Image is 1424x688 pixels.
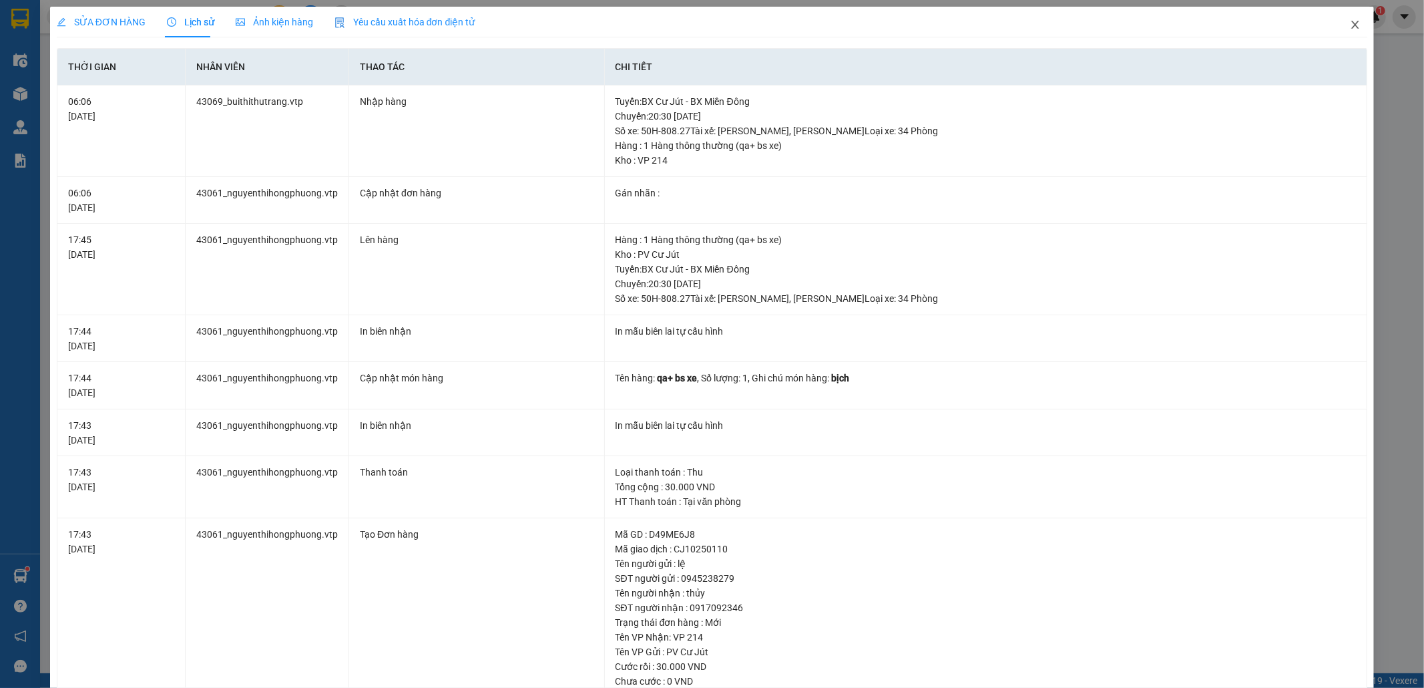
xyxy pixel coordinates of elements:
[616,600,1357,615] div: SĐT người nhận : 0917092346
[616,262,1357,306] div: Tuyến : BX Cư Jút - BX Miền Đông Chuyến: 20:30 [DATE] Số xe: 50H-808.27 Tài xế: [PERSON_NAME], [P...
[658,373,698,383] span: qa+ bs xe
[832,373,850,383] span: bịch
[236,17,313,27] span: Ảnh kiện hàng
[68,371,174,400] div: 17:44 [DATE]
[360,232,594,247] div: Lên hàng
[616,527,1357,542] div: Mã GD : D49ME6J8
[743,373,748,383] span: 1
[186,177,349,224] td: 43061_nguyenthihongphuong.vtp
[616,586,1357,600] div: Tên người nhận : thủy
[616,186,1357,200] div: Gán nhãn :
[616,153,1357,168] div: Kho : VP 214
[167,17,214,27] span: Lịch sử
[68,527,174,556] div: 17:43 [DATE]
[360,418,594,433] div: In biên nhận
[616,138,1357,153] div: Hàng : 1 Hàng thông thường (qa+ bs xe)
[360,324,594,339] div: In biên nhận
[360,465,594,480] div: Thanh toán
[68,232,174,262] div: 17:45 [DATE]
[68,465,174,494] div: 17:43 [DATE]
[616,480,1357,494] div: Tổng cộng : 30.000 VND
[68,418,174,448] div: 17:43 [DATE]
[616,465,1357,480] div: Loại thanh toán : Thu
[616,494,1357,509] div: HT Thanh toán : Tại văn phòng
[334,17,345,28] img: icon
[186,315,349,363] td: 43061_nguyenthihongphuong.vtp
[186,456,349,518] td: 43061_nguyenthihongphuong.vtp
[68,186,174,215] div: 06:06 [DATE]
[186,409,349,457] td: 43061_nguyenthihongphuong.vtp
[68,94,174,124] div: 06:06 [DATE]
[68,324,174,353] div: 17:44 [DATE]
[616,645,1357,659] div: Tên VP Gửi : PV Cư Jút
[186,85,349,177] td: 43069_buithithutrang.vtp
[360,186,594,200] div: Cập nhật đơn hàng
[186,224,349,315] td: 43061_nguyenthihongphuong.vtp
[167,17,176,27] span: clock-circle
[616,371,1357,385] div: Tên hàng: , Số lượng: , Ghi chú món hàng:
[616,232,1357,247] div: Hàng : 1 Hàng thông thường (qa+ bs xe)
[334,17,475,27] span: Yêu cầu xuất hóa đơn điện tử
[57,49,186,85] th: Thời gian
[616,571,1357,586] div: SĐT người gửi : 0945238279
[360,371,594,385] div: Cập nhật món hàng
[616,542,1357,556] div: Mã giao dịch : CJ10250110
[1337,7,1374,44] button: Close
[1350,19,1361,30] span: close
[616,324,1357,339] div: In mẫu biên lai tự cấu hình
[616,630,1357,645] div: Tên VP Nhận: VP 214
[616,94,1357,138] div: Tuyến : BX Cư Jút - BX Miền Đông Chuyến: 20:30 [DATE] Số xe: 50H-808.27 Tài xế: [PERSON_NAME], [P...
[57,17,66,27] span: edit
[360,94,594,109] div: Nhập hàng
[616,556,1357,571] div: Tên người gửi : lệ
[605,49,1368,85] th: Chi tiết
[616,247,1357,262] div: Kho : PV Cư Jút
[616,615,1357,630] div: Trạng thái đơn hàng : Mới
[349,49,605,85] th: Thao tác
[616,418,1357,433] div: In mẫu biên lai tự cấu hình
[360,527,594,542] div: Tạo Đơn hàng
[57,17,146,27] span: SỬA ĐƠN HÀNG
[616,659,1357,674] div: Cước rồi : 30.000 VND
[236,17,245,27] span: picture
[186,362,349,409] td: 43061_nguyenthihongphuong.vtp
[186,49,349,85] th: Nhân viên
